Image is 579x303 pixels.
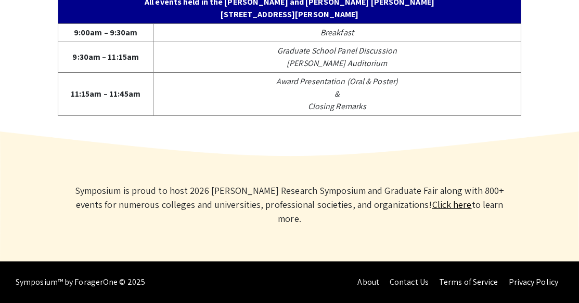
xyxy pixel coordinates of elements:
[16,261,145,303] div: Symposium™ by ForagerOne © 2025
[277,45,397,69] em: Graduate School Panel Discussion [PERSON_NAME] Auditorium
[390,276,429,287] a: Contact Us
[439,276,498,287] a: Terms of Service
[74,27,138,38] strong: 9:00am – 9:30am
[509,276,558,287] a: Privacy Policy
[66,183,513,226] p: Symposium is proud to host 2026 [PERSON_NAME] Research Symposium and Graduate Fair along with 800...
[320,27,354,38] em: Breakfast
[8,256,44,295] iframe: Chat
[432,199,472,210] a: Learn more about Symposium
[71,88,141,99] strong: 11:15am – 11:45am
[72,51,139,62] strong: 9:30am – 11:15am
[357,276,379,287] a: About
[276,76,398,112] em: Award Presentation (Oral & Poster) & Closing Remarks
